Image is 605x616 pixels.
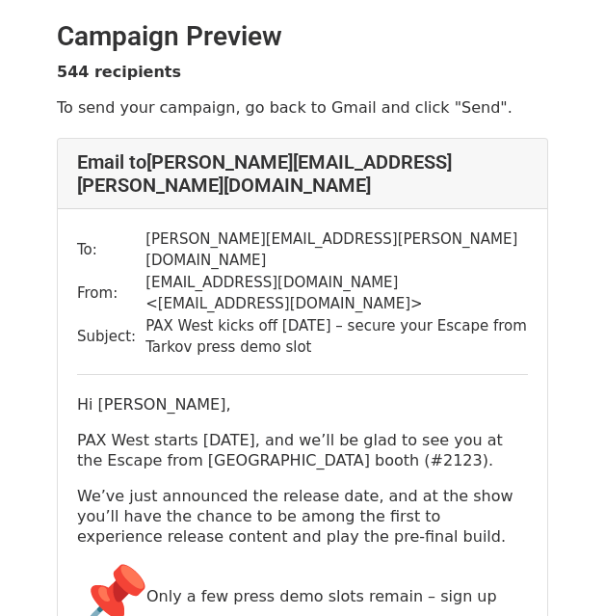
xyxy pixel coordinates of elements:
[77,150,528,197] h4: Email to [PERSON_NAME][EMAIL_ADDRESS][PERSON_NAME][DOMAIN_NAME]
[145,315,528,359] td: PAX West kicks off [DATE] – secure your Escape from Tarkov press demo slot
[77,315,145,359] td: Subject:
[57,97,548,118] p: To send your campaign, go back to Gmail and click "Send".
[77,430,528,470] p: PAX West starts [DATE], and we’ll be glad to see you at the Escape from [GEOGRAPHIC_DATA] booth (...
[77,272,145,315] td: From:
[145,272,528,315] td: [EMAIL_ADDRESS][DOMAIN_NAME] < [EMAIL_ADDRESS][DOMAIN_NAME] >
[57,63,181,81] strong: 544 recipients
[77,394,528,415] p: Hi [PERSON_NAME],
[57,20,548,53] h2: Campaign Preview
[145,228,528,272] td: [PERSON_NAME][EMAIL_ADDRESS][PERSON_NAME][DOMAIN_NAME]
[77,486,528,547] p: We’ve just announced the release date, and at the show you’ll have the chance to be among the fir...
[77,228,145,272] td: To:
